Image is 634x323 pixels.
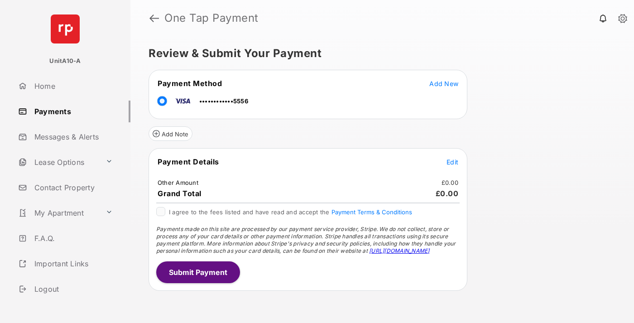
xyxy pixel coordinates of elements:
[14,278,130,300] a: Logout
[169,208,412,216] span: I agree to the fees listed and have read and accept the
[14,202,102,224] a: My Apartment
[429,79,458,88] button: Add New
[14,151,102,173] a: Lease Options
[156,261,240,283] button: Submit Payment
[14,126,130,148] a: Messages & Alerts
[156,226,456,254] span: Payments made on this site are processed by our payment service provider, Stripe. We do not colle...
[158,189,202,198] span: Grand Total
[331,208,412,216] button: I agree to the fees listed and have read and accept the
[441,178,459,187] td: £0.00
[164,13,259,24] strong: One Tap Payment
[436,189,459,198] span: £0.00
[14,177,130,198] a: Contact Property
[447,158,458,166] span: Edit
[14,75,130,97] a: Home
[199,97,248,105] span: ••••••••••••5556
[14,253,116,275] a: Important Links
[429,80,458,87] span: Add New
[49,57,81,66] p: UnitA10-A
[14,227,130,249] a: F.A.Q.
[149,48,609,59] h5: Review & Submit Your Payment
[14,101,130,122] a: Payments
[158,79,222,88] span: Payment Method
[447,157,458,166] button: Edit
[149,126,192,141] button: Add Note
[51,14,80,43] img: svg+xml;base64,PHN2ZyB4bWxucz0iaHR0cDovL3d3dy53My5vcmcvMjAwMC9zdmciIHdpZHRoPSI2NCIgaGVpZ2h0PSI2NC...
[369,247,429,254] a: [URL][DOMAIN_NAME]
[157,178,199,187] td: Other Amount
[158,157,219,166] span: Payment Details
